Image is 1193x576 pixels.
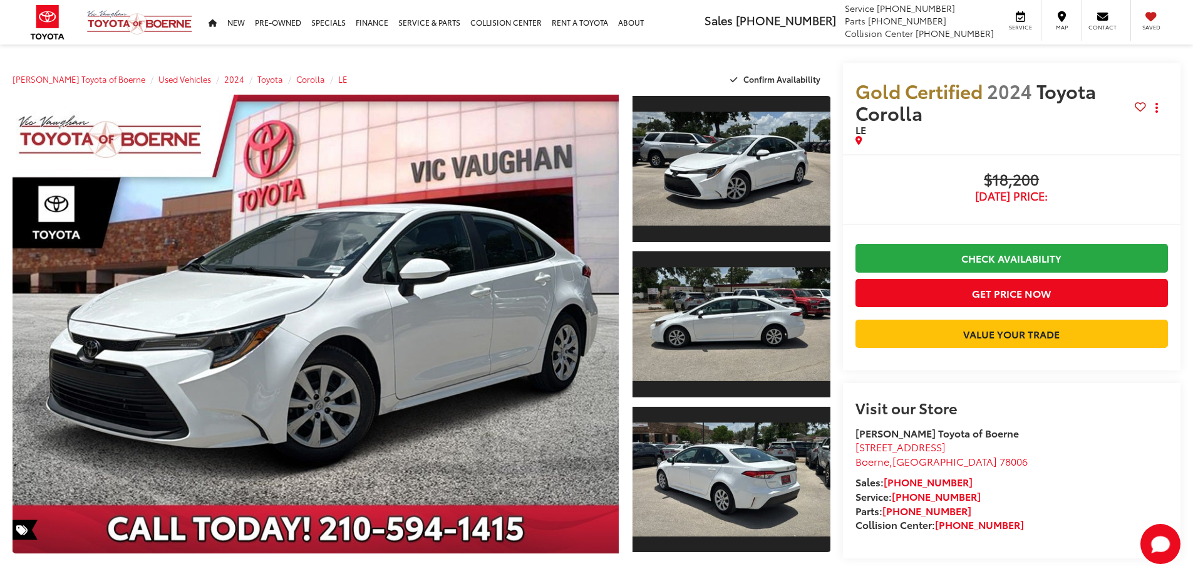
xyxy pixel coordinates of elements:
[892,454,997,468] span: [GEOGRAPHIC_DATA]
[1140,524,1180,564] button: Toggle Chat Window
[855,77,983,104] span: Gold Certified
[855,190,1168,202] span: [DATE] Price:
[86,9,193,35] img: Vic Vaughan Toyota of Boerne
[845,2,874,14] span: Service
[855,517,1024,531] strong: Collision Center:
[987,77,1032,104] span: 2024
[158,73,211,85] a: Used Vehicles
[1006,23,1035,31] span: Service
[855,454,889,468] span: Boerne
[855,503,971,518] strong: Parts:
[1146,97,1168,119] button: Actions
[855,279,1168,307] button: Get Price Now
[855,474,973,489] strong: Sales:
[855,439,1028,468] a: [STREET_ADDRESS] Boerne,[GEOGRAPHIC_DATA] 78006
[257,73,283,85] a: Toyota
[855,122,866,137] span: LE
[868,14,946,27] span: [PHONE_NUMBER]
[1155,103,1158,113] span: dropdown dots
[13,95,619,553] a: Expand Photo 0
[999,454,1028,468] span: 78006
[916,27,994,39] span: [PHONE_NUMBER]
[705,12,733,28] span: Sales
[1140,524,1180,564] svg: Start Chat
[1088,23,1117,31] span: Contact
[630,112,832,226] img: 2024 Toyota Corolla LE
[882,503,971,518] a: [PHONE_NUMBER]
[338,73,348,85] a: LE
[845,27,913,39] span: Collision Center
[633,406,830,554] a: Expand Photo 3
[633,250,830,399] a: Expand Photo 2
[1137,23,1165,31] span: Saved
[855,454,1028,468] span: ,
[13,73,145,85] a: [PERSON_NAME] Toyota of Boerne
[630,422,832,536] img: 2024 Toyota Corolla LE
[1048,23,1075,31] span: Map
[743,73,820,85] span: Confirm Availability
[845,14,865,27] span: Parts
[877,2,955,14] span: [PHONE_NUMBER]
[884,474,973,489] a: [PHONE_NUMBER]
[723,68,830,90] button: Confirm Availability
[736,12,836,28] span: [PHONE_NUMBER]
[6,92,624,556] img: 2024 Toyota Corolla LE
[855,244,1168,272] a: Check Availability
[224,73,244,85] a: 2024
[892,489,981,503] a: [PHONE_NUMBER]
[855,426,1019,440] strong: [PERSON_NAME] Toyota of Boerne
[855,439,946,454] span: [STREET_ADDRESS]
[13,520,38,540] span: Special
[633,95,830,243] a: Expand Photo 1
[855,489,981,503] strong: Service:
[855,171,1168,190] span: $18,200
[855,77,1096,126] span: Toyota Corolla
[630,268,832,381] img: 2024 Toyota Corolla LE
[855,399,1168,416] h2: Visit our Store
[296,73,325,85] a: Corolla
[855,320,1168,348] a: Value Your Trade
[935,517,1024,531] a: [PHONE_NUMBER]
